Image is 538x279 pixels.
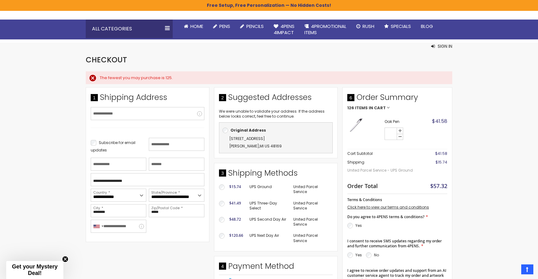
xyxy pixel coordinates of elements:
[219,23,230,29] span: Pens
[190,23,203,29] span: Home
[229,136,265,141] span: [STREET_ADDRESS]
[385,119,419,124] strong: Oak Pen
[347,165,420,176] span: United Parcel Service - UPS Ground
[351,20,379,33] a: Rush
[435,151,447,156] span: $41.58
[304,23,346,36] span: 4PROMOTIONAL ITEMS
[299,20,351,40] a: 4PROMOTIONALITEMS
[355,223,362,228] label: Yes
[86,20,173,38] div: All Categories
[347,181,378,190] strong: Order Total
[219,92,333,106] div: Suggested Addresses
[290,181,333,197] td: United Parcel Service
[362,23,374,29] span: Rush
[271,143,282,149] span: 48169
[290,198,333,214] td: United Parcel Service
[355,252,362,258] label: Yes
[229,200,241,206] span: $41.49
[260,143,264,149] span: MI
[219,109,333,119] p: We were unable to validate your address. If the address below looks correct, feel free to continue.
[91,220,105,232] div: United States: +1
[432,118,447,125] span: $41.58
[219,261,333,275] div: Payment Method
[391,23,411,29] span: Specials
[246,181,290,197] td: UPS Ground
[91,140,135,153] span: Subscribe for email updates
[208,20,235,33] a: Pens
[230,128,266,133] b: Original Address
[229,143,259,149] span: [PERSON_NAME]
[229,184,241,189] span: $15.74
[487,262,538,279] iframe: Google Customer Reviews
[62,256,68,262] button: Close teaser
[347,238,442,249] span: I consent to receive SMS updates regarding my order and further communication from 4PENS.
[347,92,447,106] span: Order Summary
[100,75,446,81] div: The fewest you may purchase is 125.
[274,23,294,36] span: 4Pens 4impact
[421,23,433,29] span: Blog
[290,230,333,246] td: United Parcel Service
[179,20,208,33] a: Home
[290,214,333,230] td: United Parcel Service
[229,217,241,222] span: $48.72
[12,263,57,276] span: Get your Mystery Deal!
[91,92,204,106] div: Shipping Address
[347,106,354,110] span: 126
[435,160,447,165] span: $15.74
[416,20,438,33] a: Blog
[269,20,299,40] a: 4Pens4impact
[6,261,63,279] div: Get your Mystery Deal!Close teaser
[86,55,127,65] span: Checkout
[265,143,270,149] span: US
[219,168,333,182] div: Shipping Methods
[431,43,452,49] button: Sign In
[246,214,290,230] td: UPS Second Day Air
[246,23,264,29] span: Pencils
[355,106,386,110] span: Items in Cart
[246,198,290,214] td: UPS Three-Day Select
[222,135,329,150] div: ,
[235,20,269,33] a: Pencils
[347,205,429,210] a: Click here to view our terms and conditions
[347,116,364,133] img: Oak Pen-Black
[438,43,452,49] span: Sign In
[379,20,416,33] a: Specials
[246,230,290,246] td: UPS Next Day Air
[229,233,243,238] span: $120.66
[347,160,364,165] span: Shipping
[347,197,382,202] span: Terms & Conditions
[347,149,420,158] th: Cart Subtotal
[430,182,447,190] span: $57.32
[374,252,379,258] label: No
[347,214,424,219] span: Do you agree to 4PENS terms & conditions?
